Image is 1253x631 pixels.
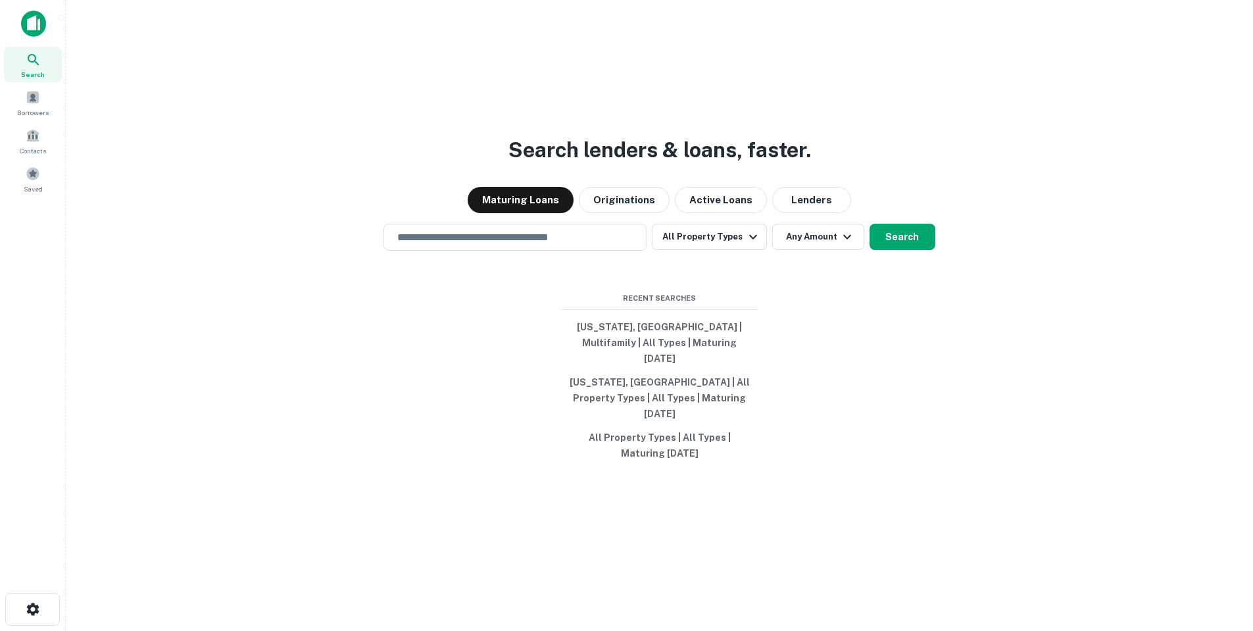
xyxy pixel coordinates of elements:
[24,184,43,194] span: Saved
[772,224,864,250] button: Any Amount
[561,426,758,465] button: All Property Types | All Types | Maturing [DATE]
[561,293,758,304] span: Recent Searches
[561,315,758,370] button: [US_STATE], [GEOGRAPHIC_DATA] | Multifamily | All Types | Maturing [DATE]
[561,370,758,426] button: [US_STATE], [GEOGRAPHIC_DATA] | All Property Types | All Types | Maturing [DATE]
[675,187,767,213] button: Active Loans
[4,85,62,120] a: Borrowers
[21,69,45,80] span: Search
[21,11,46,37] img: capitalize-icon.png
[870,224,935,250] button: Search
[508,134,811,166] h3: Search lenders & loans, faster.
[4,161,62,197] a: Saved
[4,123,62,159] a: Contacts
[4,47,62,82] a: Search
[468,187,574,213] button: Maturing Loans
[17,107,49,118] span: Borrowers
[772,187,851,213] button: Lenders
[20,145,46,156] span: Contacts
[1187,526,1253,589] iframe: Chat Widget
[652,224,766,250] button: All Property Types
[579,187,670,213] button: Originations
